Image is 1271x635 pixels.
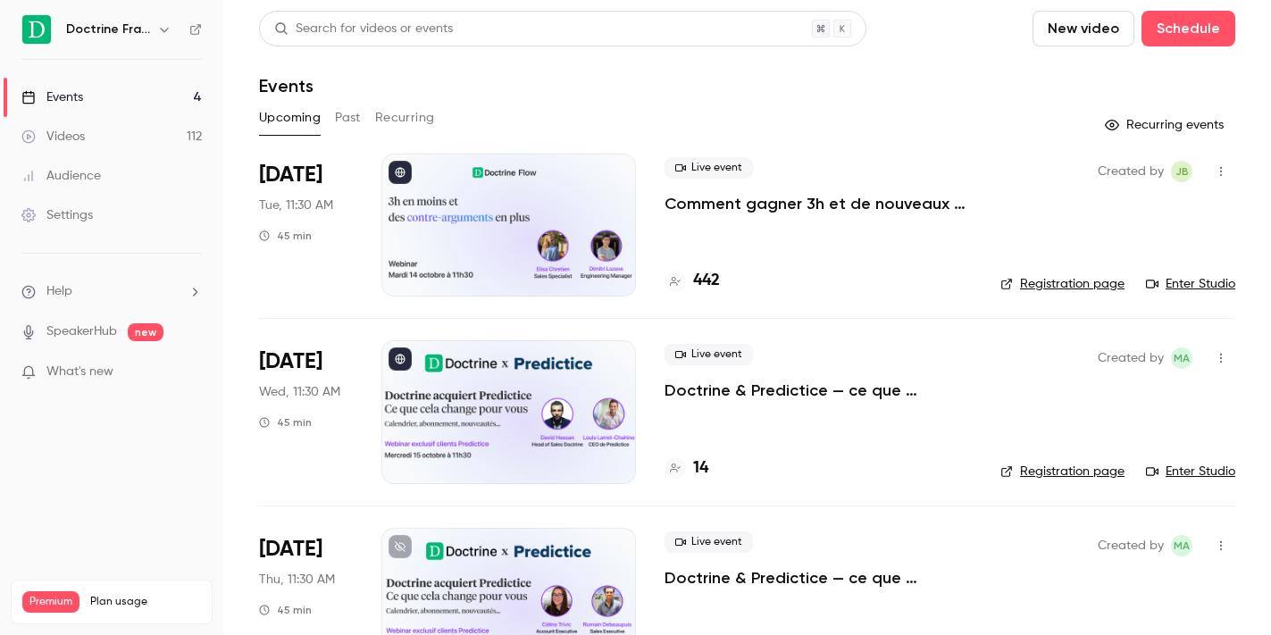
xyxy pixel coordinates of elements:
button: Upcoming [259,104,321,132]
span: MA [1174,347,1190,369]
div: 45 min [259,603,312,617]
div: Videos [21,128,85,146]
span: Created by [1098,347,1164,369]
button: Past [335,104,361,132]
span: MA [1174,535,1190,556]
button: Recurring events [1097,111,1235,139]
button: New video [1033,11,1134,46]
a: Doctrine & Predictice — ce que l’acquisition change pour vous - Session 1 [665,380,972,401]
span: Premium [22,591,79,613]
a: 442 [665,269,720,293]
h1: Events [259,75,314,96]
h4: 14 [693,456,708,480]
div: Search for videos or events [274,20,453,38]
h4: 442 [693,269,720,293]
a: Enter Studio [1146,463,1235,480]
a: 14 [665,456,708,480]
a: Registration page [1000,463,1125,480]
div: Oct 14 Tue, 11:30 AM (Europe/Paris) [259,154,353,297]
h6: Doctrine France [66,21,150,38]
span: new [128,323,163,341]
span: Justine Burel [1171,161,1192,182]
div: 45 min [259,415,312,430]
a: Registration page [1000,275,1125,293]
span: Help [46,282,72,301]
span: Created by [1098,161,1164,182]
span: Thu, 11:30 AM [259,571,335,589]
span: Live event [665,531,753,553]
div: Events [21,88,83,106]
span: Created by [1098,535,1164,556]
iframe: Noticeable Trigger [180,364,202,380]
span: Live event [665,157,753,179]
span: Tue, 11:30 AM [259,196,333,214]
div: 45 min [259,229,312,243]
div: Audience [21,167,101,185]
span: Marie Agard [1171,535,1192,556]
li: help-dropdown-opener [21,282,202,301]
button: Recurring [375,104,435,132]
span: [DATE] [259,347,322,376]
a: Comment gagner 3h et de nouveaux arguments ? [665,193,972,214]
a: Doctrine & Predictice — ce que l’acquisition change pour vous - Session 2 [665,567,972,589]
span: What's new [46,363,113,381]
span: JB [1175,161,1189,182]
button: Schedule [1141,11,1235,46]
span: Marie Agard [1171,347,1192,369]
span: [DATE] [259,161,322,189]
div: Settings [21,206,93,224]
div: Oct 15 Wed, 11:30 AM (Europe/Paris) [259,340,353,483]
a: Enter Studio [1146,275,1235,293]
img: Doctrine France [22,15,51,44]
a: SpeakerHub [46,322,117,341]
span: Live event [665,344,753,365]
span: [DATE] [259,535,322,564]
span: Wed, 11:30 AM [259,383,340,401]
span: Plan usage [90,595,201,609]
